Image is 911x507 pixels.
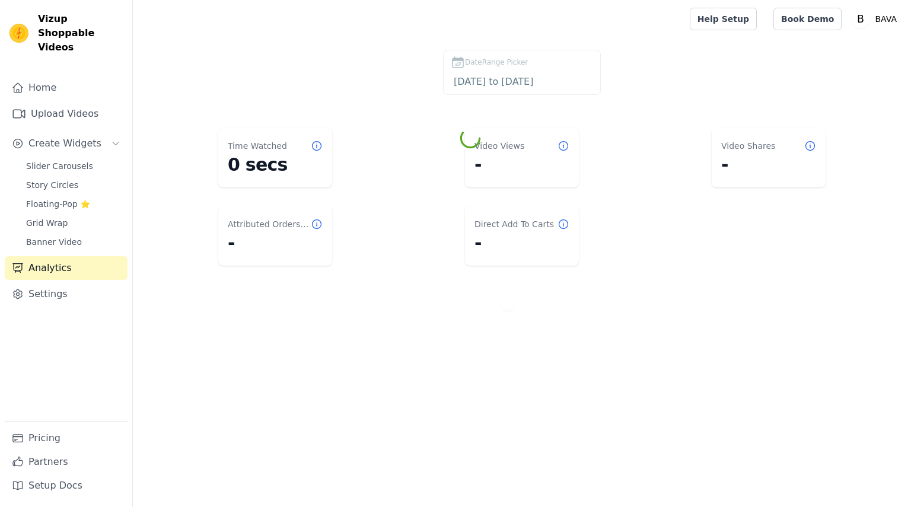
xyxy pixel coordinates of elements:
a: Help Setup [690,8,757,30]
img: Vizup [9,24,28,43]
a: Settings [5,282,128,306]
a: Book Demo [773,8,842,30]
a: Partners [5,450,128,474]
a: Floating-Pop ⭐ [19,196,128,212]
a: Grid Wrap [19,215,128,231]
a: Home [5,76,128,100]
dd: 0 secs [228,154,323,176]
dt: Video Views [474,140,524,152]
dd: - [474,154,569,176]
button: B BAVA [851,8,902,30]
a: Analytics [5,256,128,280]
span: DateRange Picker [465,57,528,68]
dd: - [721,154,816,176]
a: Upload Videos [5,102,128,126]
dd: - [228,232,323,254]
span: Story Circles [26,179,78,191]
a: Pricing [5,426,128,450]
p: BAVA [870,8,902,30]
a: Slider Carousels [19,158,128,174]
a: Banner Video [19,234,128,250]
span: Create Widgets [28,136,101,151]
text: B [858,13,865,25]
span: Vizup Shoppable Videos [38,12,123,55]
span: Banner Video [26,236,82,248]
button: Create Widgets [5,132,128,155]
dt: Direct Add To Carts [474,218,554,230]
dt: Time Watched [228,140,287,152]
span: Floating-Pop ⭐ [26,198,90,210]
input: DateRange Picker [451,74,593,90]
a: Setup Docs [5,474,128,498]
span: Grid Wrap [26,217,68,229]
span: Slider Carousels [26,160,93,172]
dd: - [474,232,569,254]
dt: Video Shares [721,140,775,152]
a: Story Circles [19,177,128,193]
dt: Attributed Orders Count [228,218,311,230]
